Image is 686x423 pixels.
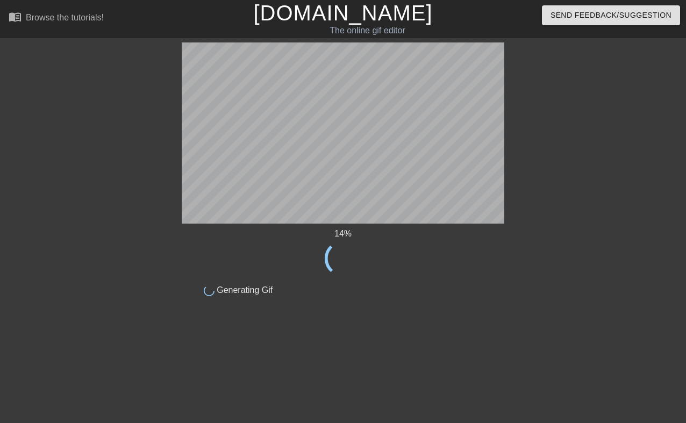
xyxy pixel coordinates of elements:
[26,13,104,22] div: Browse the tutorials!
[215,285,273,295] span: Generating Gif
[9,10,104,27] a: Browse the tutorials!
[9,10,22,23] span: menu_book
[234,24,501,37] div: The online gif editor
[182,227,504,240] div: 14 %
[253,1,432,25] a: [DOMAIN_NAME]
[542,5,680,25] button: Send Feedback/Suggestion
[551,9,671,22] span: Send Feedback/Suggestion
